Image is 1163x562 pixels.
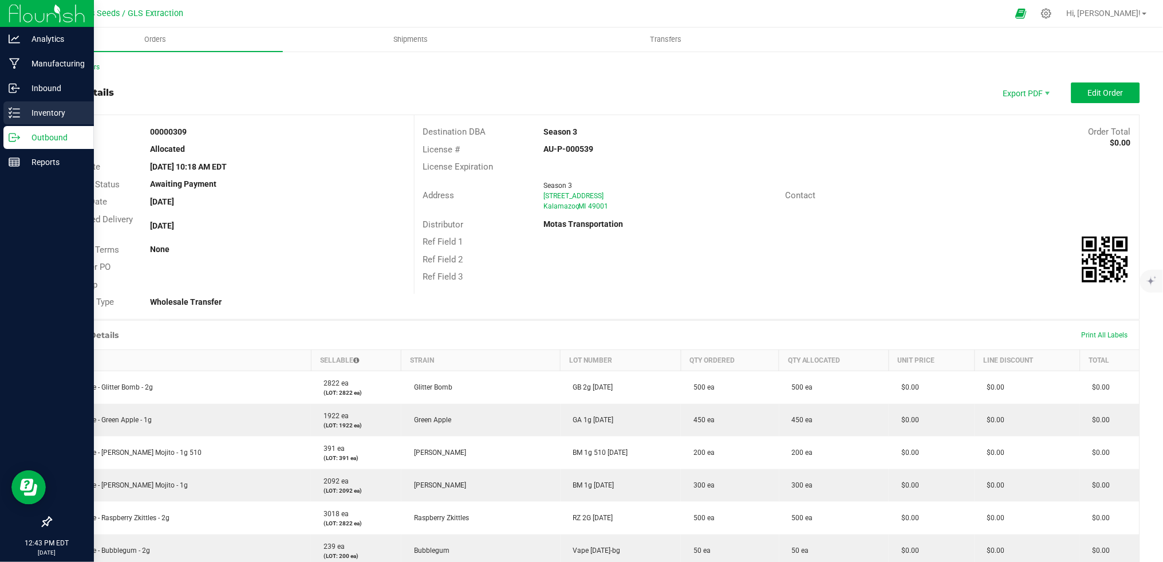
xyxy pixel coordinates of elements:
[786,514,813,522] span: 500 ea
[1087,416,1110,424] span: $0.00
[896,449,919,457] span: $0.00
[408,449,466,457] span: [PERSON_NAME]
[544,144,594,154] strong: AU-P-000539
[9,33,20,45] inline-svg: Analytics
[318,445,345,453] span: 391 ea
[20,81,89,95] p: Inbound
[1088,88,1123,97] span: Edit Order
[318,552,395,560] p: (LOT: 200 ea)
[58,547,151,555] span: GRIP Vape - Bubblegum - 2g
[786,416,813,424] span: 450 ea
[1039,8,1054,19] div: Manage settings
[408,547,450,555] span: Bubblegum
[58,514,170,522] span: GRIP Vape - Raspberry Zkittles - 2g
[544,127,578,136] strong: Season 3
[981,514,1005,522] span: $0.00
[150,127,187,136] strong: 00000309
[318,519,395,528] p: (LOT: 2822 ea)
[5,538,89,548] p: 12:43 PM EDT
[423,219,464,230] span: Distributor
[567,383,613,391] span: GB 2g [DATE]
[11,470,46,505] iframe: Resource center
[60,214,133,238] span: Requested Delivery Date
[567,547,621,555] span: Vape [DATE]-bg
[635,34,697,45] span: Transfers
[408,514,469,522] span: Raspberry Zkittles
[27,27,283,52] a: Orders
[981,383,1005,391] span: $0.00
[567,416,614,424] span: GA 1g [DATE]
[318,388,395,397] p: (LOT: 2822 ea)
[318,543,345,551] span: 239 ea
[58,481,188,489] span: GRIP Vape - [PERSON_NAME] Mojito - 1g
[20,106,89,120] p: Inventory
[688,481,715,489] span: 300 ea
[786,383,813,391] span: 500 ea
[5,548,89,557] p: [DATE]
[401,349,561,371] th: Strain
[1110,138,1131,147] strong: $0.00
[283,27,538,52] a: Shipments
[9,156,20,168] inline-svg: Reports
[567,449,628,457] span: BM 1g 510 [DATE]
[150,162,227,171] strong: [DATE] 10:18 AM EDT
[896,416,919,424] span: $0.00
[991,82,1060,103] li: Export PDF
[896,481,919,489] span: $0.00
[318,454,395,462] p: (LOT: 391 ea)
[544,202,580,210] span: Kalamazoo
[1082,237,1128,282] img: Scan me!
[311,349,401,371] th: Sellable
[579,202,586,210] span: MI
[567,514,613,522] span: RZ 2G [DATE]
[688,514,715,522] span: 500 ea
[9,58,20,69] inline-svg: Manufacturing
[688,416,715,424] span: 450 ea
[1080,349,1140,371] th: Total
[589,202,609,210] span: 49001
[1087,547,1110,555] span: $0.00
[408,383,452,391] span: Glitter Bomb
[538,27,794,52] a: Transfers
[1067,9,1141,18] span: Hi, [PERSON_NAME]!
[981,547,1005,555] span: $0.00
[896,383,919,391] span: $0.00
[150,221,174,230] strong: [DATE]
[423,237,463,247] span: Ref Field 1
[318,486,395,495] p: (LOT: 2092 ea)
[20,155,89,169] p: Reports
[786,190,816,201] span: Contact
[567,481,614,489] span: BM 1g [DATE]
[378,34,443,45] span: Shipments
[1087,383,1110,391] span: $0.00
[9,107,20,119] inline-svg: Inventory
[408,481,466,489] span: [PERSON_NAME]
[688,449,715,457] span: 200 ea
[150,245,169,254] strong: None
[981,416,1005,424] span: $0.00
[981,449,1005,457] span: $0.00
[896,547,919,555] span: $0.00
[681,349,779,371] th: Qty Ordered
[50,9,184,18] span: Great Lakes Seeds / GLS Extraction
[129,34,182,45] span: Orders
[423,127,486,137] span: Destination DBA
[578,202,579,210] span: ,
[1082,237,1128,282] qrcode: 00000309
[423,162,494,172] span: License Expiration
[20,131,89,144] p: Outbound
[688,547,711,555] span: 50 ea
[58,383,153,391] span: GRIP Vape - Glitter Bomb - 2g
[9,82,20,94] inline-svg: Inbound
[318,477,349,485] span: 2092 ea
[423,254,463,265] span: Ref Field 2
[150,197,174,206] strong: [DATE]
[975,349,1080,371] th: Line Discount
[1071,82,1140,103] button: Edit Order
[20,57,89,70] p: Manufacturing
[423,190,455,201] span: Address
[786,547,809,555] span: 50 ea
[1089,127,1131,137] span: Order Total
[52,349,312,371] th: Item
